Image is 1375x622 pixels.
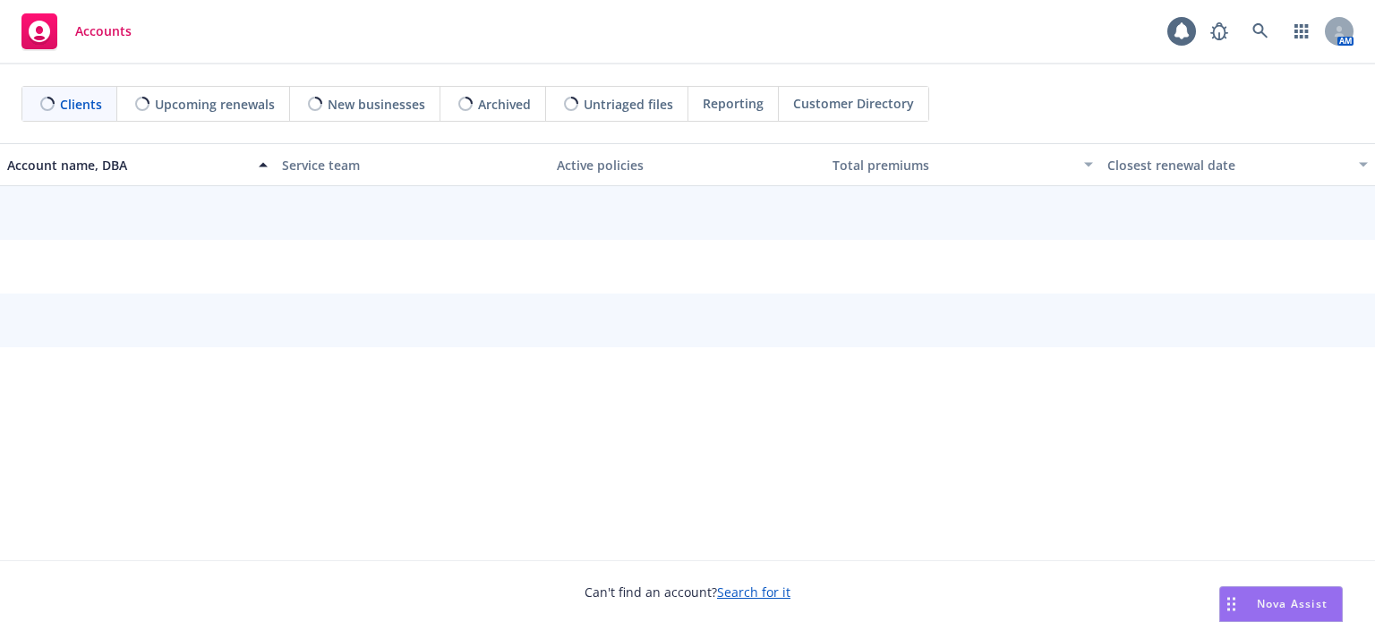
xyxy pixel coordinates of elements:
[585,583,790,601] span: Can't find an account?
[282,156,542,175] div: Service team
[703,94,764,113] span: Reporting
[275,143,550,186] button: Service team
[1219,586,1343,622] button: Nova Assist
[1220,587,1243,621] div: Drag to move
[155,95,275,114] span: Upcoming renewals
[833,156,1073,175] div: Total premiums
[1201,13,1237,49] a: Report a Bug
[1107,156,1348,175] div: Closest renewal date
[557,156,817,175] div: Active policies
[75,24,132,38] span: Accounts
[825,143,1100,186] button: Total premiums
[60,95,102,114] span: Clients
[1257,596,1328,611] span: Nova Assist
[717,584,790,601] a: Search for it
[1243,13,1278,49] a: Search
[328,95,425,114] span: New businesses
[14,6,139,56] a: Accounts
[793,94,914,113] span: Customer Directory
[1100,143,1375,186] button: Closest renewal date
[550,143,824,186] button: Active policies
[584,95,673,114] span: Untriaged files
[1284,13,1319,49] a: Switch app
[7,156,248,175] div: Account name, DBA
[478,95,531,114] span: Archived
